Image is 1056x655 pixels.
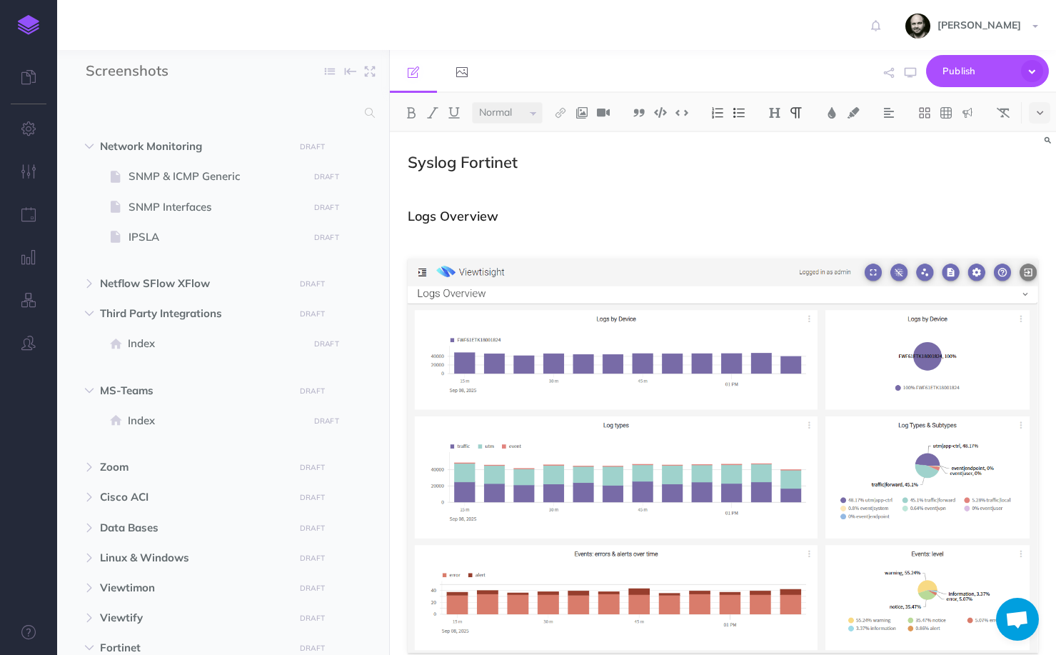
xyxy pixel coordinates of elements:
[300,463,325,472] small: DRAFT
[100,382,286,399] span: MS-Teams
[295,383,331,399] button: DRAFT
[129,168,303,185] span: SNMP & ICMP Generic
[295,550,331,566] button: DRAFT
[926,55,1049,87] button: Publish
[675,107,688,118] img: Inline code button
[575,107,588,119] img: Add image button
[129,229,303,246] span: IPSLA
[100,459,286,476] span: Zoom
[408,209,1038,224] h3: Logs Overview
[100,489,286,506] span: Cisco ACI
[940,107,952,119] img: Create table button
[942,60,1014,82] span: Publish
[300,614,325,623] small: DRAFT
[18,15,39,35] img: logo-mark.svg
[597,107,610,119] img: Add video button
[100,579,286,596] span: Viewtimon
[100,305,286,322] span: Third Party Integrations
[295,580,331,596] button: DRAFT
[295,489,331,506] button: DRAFT
[128,412,303,429] span: Index
[300,279,325,289] small: DRAFT
[295,459,331,476] button: DRAFT
[86,61,253,82] input: Documentation Name
[129,199,303,216] span: SNMP Interfaces
[554,107,567,119] img: Link button
[768,107,781,119] img: Headings dropdown button
[308,336,344,352] button: DRAFT
[633,107,645,119] img: Blockquote button
[314,416,339,426] small: DRAFT
[128,335,303,352] span: Index
[308,413,344,429] button: DRAFT
[408,259,1038,653] img: NqaVOrA40RwXaAhkQvQs.png
[300,554,325,563] small: DRAFT
[308,199,344,216] button: DRAFT
[300,493,325,502] small: DRAFT
[448,107,461,119] img: Underline button
[408,154,1038,171] h2: Syslog Fortinet
[100,519,286,536] span: Data Bases
[308,229,344,246] button: DRAFT
[930,19,1028,31] span: [PERSON_NAME]
[961,107,974,119] img: Callout dropdown menu button
[314,233,339,242] small: DRAFT
[295,306,331,322] button: DRAFT
[86,100,356,126] input: Search
[295,139,331,155] button: DRAFT
[405,107,418,119] img: Bold button
[300,386,325,396] small: DRAFT
[314,203,339,212] small: DRAFT
[882,107,895,119] img: Alignment dropdown menu button
[308,169,344,185] button: DRAFT
[300,644,325,653] small: DRAFT
[825,107,838,119] img: Text color button
[426,107,439,119] img: Italic button
[790,107,803,119] img: Paragraph button
[100,609,286,626] span: Viewtify
[711,107,724,119] img: Ordered list button
[295,520,331,536] button: DRAFT
[314,339,339,349] small: DRAFT
[997,107,1010,119] img: Clear styles button
[100,275,286,292] span: Netflow SFlow XFlow
[654,107,667,118] img: Code block button
[847,107,860,119] img: Text background color button
[295,610,331,626] button: DRAFT
[295,276,331,292] button: DRAFT
[100,549,286,566] span: Linux & Windows
[314,172,339,181] small: DRAFT
[100,138,286,155] span: Network Monitoring
[300,584,325,593] small: DRAFT
[300,309,325,319] small: DRAFT
[300,524,325,533] small: DRAFT
[905,14,930,39] img: fYsxTL7xyiRwVNfLOwtv2ERfMyxBnxhkboQPdXU4.jpeg
[733,107,745,119] img: Unordered list button
[996,598,1039,641] div: Chat abierto
[300,142,325,151] small: DRAFT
